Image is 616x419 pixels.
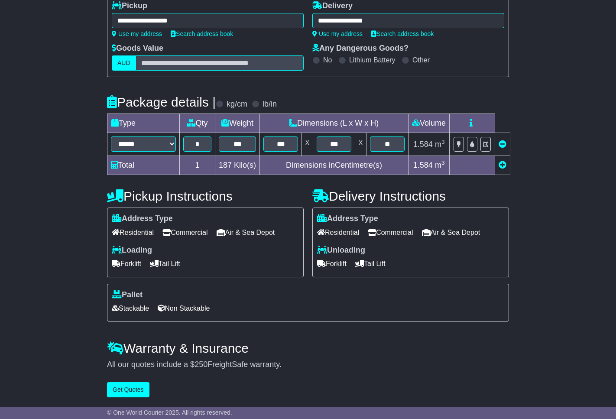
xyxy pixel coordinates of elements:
td: Total [107,156,180,175]
label: kg/cm [227,100,247,109]
a: Remove this item [499,140,506,149]
span: Forklift [112,257,141,270]
span: Residential [112,226,154,239]
a: Search address book [171,30,233,37]
td: 1 [180,156,215,175]
label: AUD [112,55,136,71]
span: Tail Lift [150,257,180,270]
label: Unloading [317,246,365,255]
label: Goods Value [112,44,163,53]
span: 250 [195,360,207,369]
label: Delivery [312,1,353,11]
label: Pickup [112,1,147,11]
h4: Pickup Instructions [107,189,304,203]
sup: 3 [441,159,445,166]
span: Stackable [112,302,149,315]
span: 1.584 [413,140,433,149]
span: Residential [317,226,359,239]
a: Use my address [112,30,162,37]
sup: 3 [441,139,445,145]
h4: Package details | [107,95,216,109]
label: Other [412,56,430,64]
td: x [302,133,313,156]
span: 187 [219,161,232,169]
span: Tail Lift [355,257,386,270]
span: 1.584 [413,161,433,169]
h4: Delivery Instructions [312,189,509,203]
span: Air & Sea Depot [217,226,275,239]
label: lb/in [263,100,277,109]
a: Search address book [371,30,434,37]
td: Volume [409,114,450,133]
label: Lithium Battery [349,56,396,64]
span: m [435,161,445,169]
button: Get Quotes [107,382,149,397]
td: Type [107,114,180,133]
label: Pallet [112,290,143,300]
label: Loading [112,246,152,255]
label: Address Type [317,214,378,224]
span: Forklift [317,257,347,270]
a: Add new item [499,161,506,169]
td: Dimensions in Centimetre(s) [260,156,409,175]
td: Weight [215,114,260,133]
label: Any Dangerous Goods? [312,44,409,53]
td: Dimensions (L x W x H) [260,114,409,133]
span: Commercial [162,226,207,239]
label: No [323,56,332,64]
span: m [435,140,445,149]
h4: Warranty & Insurance [107,341,509,355]
span: © One World Courier 2025. All rights reserved. [107,409,232,416]
span: Air & Sea Depot [422,226,480,239]
label: Address Type [112,214,173,224]
td: x [355,133,366,156]
a: Use my address [312,30,363,37]
span: Non Stackable [158,302,210,315]
span: Commercial [368,226,413,239]
div: All our quotes include a $ FreightSafe warranty. [107,360,509,370]
td: Kilo(s) [215,156,260,175]
td: Qty [180,114,215,133]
